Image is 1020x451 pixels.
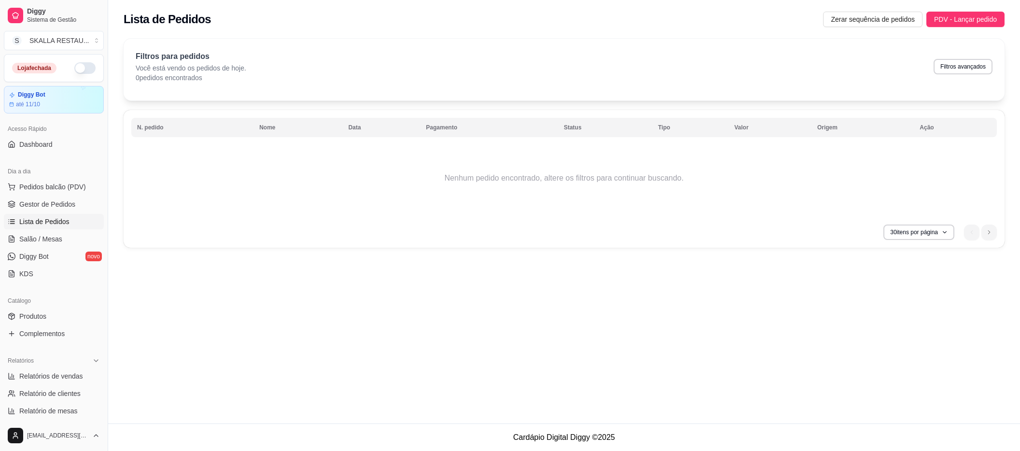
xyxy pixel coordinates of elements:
[4,386,104,401] a: Relatório de clientes
[19,199,75,209] span: Gestor de Pedidos
[12,36,22,45] span: S
[136,73,246,83] p: 0 pedidos encontrados
[4,326,104,341] a: Complementos
[883,225,954,240] button: 30itens por página
[728,118,811,137] th: Valor
[4,121,104,137] div: Acesso Rápido
[343,118,420,137] th: Data
[420,118,558,137] th: Pagamento
[4,424,104,447] button: [EMAIL_ADDRESS][DOMAIN_NAME]
[558,118,652,137] th: Status
[27,16,100,24] span: Sistema de Gestão
[4,164,104,179] div: Dia a dia
[4,31,104,50] button: Select a team
[19,406,78,416] span: Relatório de mesas
[4,4,104,27] a: DiggySistema de Gestão
[131,118,253,137] th: N. pedido
[12,63,56,73] div: Loja fechada
[4,293,104,309] div: Catálogo
[4,249,104,264] a: Diggy Botnovo
[652,118,728,137] th: Tipo
[4,197,104,212] a: Gestor de Pedidos
[19,217,70,226] span: Lista de Pedidos
[959,220,1002,245] nav: pagination navigation
[27,432,88,439] span: [EMAIL_ADDRESS][DOMAIN_NAME]
[811,118,914,137] th: Origem
[4,309,104,324] a: Produtos
[934,14,997,25] span: PDV - Lançar pedido
[74,62,96,74] button: Alterar Status
[4,368,104,384] a: Relatórios de vendas
[124,12,211,27] h2: Lista de Pedidos
[4,266,104,282] a: KDS
[253,118,343,137] th: Nome
[27,7,100,16] span: Diggy
[981,225,997,240] li: next page button
[19,140,53,149] span: Dashboard
[19,269,33,279] span: KDS
[108,423,1020,451] footer: Cardápio Digital Diggy © 2025
[16,100,40,108] article: até 11/10
[8,357,34,365] span: Relatórios
[4,86,104,113] a: Diggy Botaté 11/10
[19,311,46,321] span: Produtos
[19,234,62,244] span: Salão / Mesas
[19,371,83,381] span: Relatórios de vendas
[29,36,89,45] div: SKALLA RESTAU ...
[823,12,922,27] button: Zerar sequência de pedidos
[4,137,104,152] a: Dashboard
[934,59,992,74] button: Filtros avançados
[4,403,104,419] a: Relatório de mesas
[136,51,246,62] p: Filtros para pedidos
[831,14,915,25] span: Zerar sequência de pedidos
[926,12,1005,27] button: PDV - Lançar pedido
[4,179,104,195] button: Pedidos balcão (PDV)
[914,118,997,137] th: Ação
[131,140,997,217] td: Nenhum pedido encontrado, altere os filtros para continuar buscando.
[18,91,45,99] article: Diggy Bot
[19,182,86,192] span: Pedidos balcão (PDV)
[4,214,104,229] a: Lista de Pedidos
[136,63,246,73] p: Você está vendo os pedidos de hoje.
[19,252,49,261] span: Diggy Bot
[19,329,65,338] span: Complementos
[19,389,81,398] span: Relatório de clientes
[4,231,104,247] a: Salão / Mesas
